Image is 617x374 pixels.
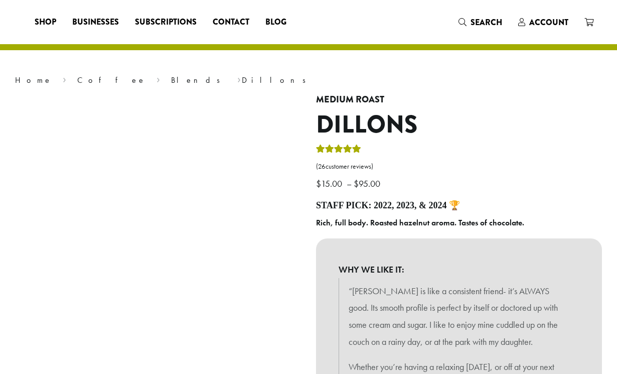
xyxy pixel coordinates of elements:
h4: Staff Pick: 2022, 2023, & 2024 🏆 [316,200,602,211]
a: Shop [27,14,64,30]
a: Contact [205,14,257,30]
a: Account [510,14,576,31]
span: $ [354,178,359,189]
span: › [63,71,66,86]
span: Shop [35,16,56,29]
a: Home [15,75,52,85]
span: › [237,71,241,86]
span: Contact [213,16,249,29]
a: Blog [257,14,294,30]
span: – [347,178,352,189]
span: $ [316,178,321,189]
a: Coffee [77,75,146,85]
h4: Medium Roast [316,94,602,105]
span: › [157,71,160,86]
bdi: 15.00 [316,178,345,189]
a: Blends [171,75,227,85]
b: Rich, full body. Roasted hazelnut aroma. Tastes of chocolate. [316,217,524,228]
a: Businesses [64,14,127,30]
span: 26 [318,162,326,171]
span: Subscriptions [135,16,197,29]
span: Businesses [72,16,119,29]
nav: Breadcrumb [15,74,602,86]
bdi: 95.00 [354,178,383,189]
a: (26customer reviews) [316,162,602,172]
span: Account [529,17,568,28]
p: “[PERSON_NAME] is like a consistent friend- it’s ALWAYS good. Its smooth profile is perfect by it... [349,283,569,350]
a: Search [450,14,510,31]
span: Search [471,17,502,28]
a: Subscriptions [127,14,205,30]
h1: Dillons [316,110,602,140]
b: WHY WE LIKE IT: [339,261,579,278]
span: Blog [265,16,286,29]
div: Rated 5.00 out of 5 [316,143,361,158]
